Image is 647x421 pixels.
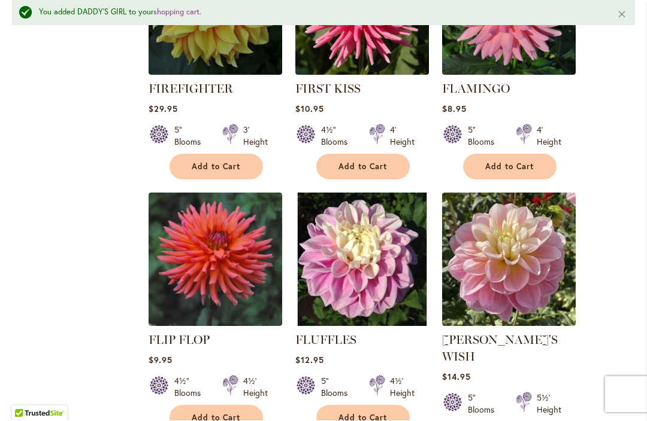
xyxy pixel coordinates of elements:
span: $12.95 [295,355,324,366]
div: You added DADDY'S GIRL to your . [39,7,599,19]
a: FIRST KISS [295,66,429,78]
a: FLIP FLOP [149,318,282,329]
span: $14.95 [442,371,471,383]
div: 4' Height [390,124,415,148]
div: 5½' Height [537,392,561,416]
a: FLUFFLES [295,333,356,347]
a: FLAMINGO [442,66,576,78]
a: Gabbie's Wish [442,318,576,329]
div: 4½" Blooms [321,124,355,148]
div: 5" Blooms [174,124,208,148]
span: Add to Cart [338,162,388,172]
div: 4½' Height [243,376,268,399]
button: Add to Cart [316,154,410,180]
img: FLUFFLES [295,193,429,327]
span: Add to Cart [192,162,241,172]
div: 4½" Blooms [174,376,208,399]
div: 5" Blooms [468,124,501,148]
a: FIREFIGHTER [149,66,282,78]
a: FLUFFLES [295,318,429,329]
span: $9.95 [149,355,173,366]
button: Add to Cart [170,154,263,180]
a: FIREFIGHTER [149,82,233,96]
a: shopping cart [153,7,199,17]
a: FLAMINGO [442,82,510,96]
a: FIRST KISS [295,82,361,96]
img: FLIP FLOP [149,193,282,327]
a: FLIP FLOP [149,333,210,347]
iframe: Launch Accessibility Center [9,379,43,412]
div: 5" Blooms [468,392,501,416]
span: $8.95 [442,103,467,115]
div: 5" Blooms [321,376,355,399]
div: 4' Height [537,124,561,148]
span: Add to Cart [485,162,534,172]
div: 4½' Height [390,376,415,399]
div: 3' Height [243,124,268,148]
button: Add to Cart [463,154,557,180]
img: Gabbie's Wish [442,193,576,327]
a: [PERSON_NAME]'S WISH [442,333,558,364]
span: $29.95 [149,103,178,115]
span: $10.95 [295,103,324,115]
